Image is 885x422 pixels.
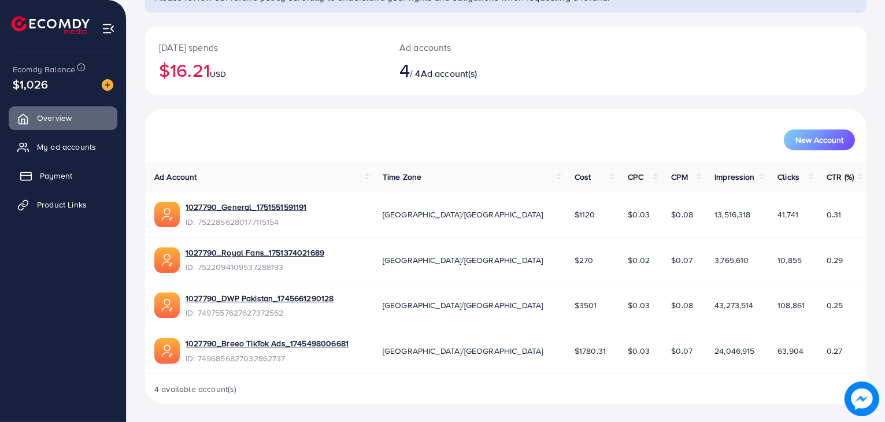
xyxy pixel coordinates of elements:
[186,338,349,349] a: 1027790_Breeo TikTok Ads_1745498006681
[575,345,606,357] span: $1780.31
[827,254,843,266] span: 0.29
[671,254,693,266] span: $0.07
[575,254,594,266] span: $270
[102,79,113,91] img: image
[671,299,693,311] span: $0.08
[186,353,349,364] span: ID: 7496856827032862737
[186,201,307,213] a: 1027790_General_1751551591191
[186,261,324,273] span: ID: 7522094109537288193
[628,209,650,220] span: $0.03
[628,171,643,183] span: CPC
[714,171,755,183] span: Impression
[777,209,798,220] span: 41,741
[795,136,843,144] span: New Account
[777,254,802,266] span: 10,855
[399,40,552,54] p: Ad accounts
[575,209,595,220] span: $1120
[13,64,75,75] span: Ecomdy Balance
[671,171,687,183] span: CPM
[671,345,693,357] span: $0.07
[845,382,879,416] img: image
[784,129,855,150] button: New Account
[827,171,854,183] span: CTR (%)
[628,345,650,357] span: $0.03
[777,299,805,311] span: 108,861
[186,216,307,228] span: ID: 7522856280177115154
[575,299,597,311] span: $3501
[37,112,72,124] span: Overview
[575,171,591,183] span: Cost
[12,16,90,34] img: logo
[210,68,226,80] span: USD
[383,299,543,311] span: [GEOGRAPHIC_DATA]/[GEOGRAPHIC_DATA]
[186,307,334,319] span: ID: 7497557627627372552
[399,57,410,83] span: 4
[159,40,372,54] p: [DATE] spends
[383,345,543,357] span: [GEOGRAPHIC_DATA]/[GEOGRAPHIC_DATA]
[9,135,117,158] a: My ad accounts
[628,254,650,266] span: $0.02
[383,254,543,266] span: [GEOGRAPHIC_DATA]/[GEOGRAPHIC_DATA]
[714,299,754,311] span: 43,273,514
[9,193,117,216] a: Product Links
[383,209,543,220] span: [GEOGRAPHIC_DATA]/[GEOGRAPHIC_DATA]
[714,345,755,357] span: 24,046,915
[154,247,180,273] img: ic-ads-acc.e4c84228.svg
[777,345,803,357] span: 63,904
[421,67,477,80] span: Ad account(s)
[154,202,180,227] img: ic-ads-acc.e4c84228.svg
[714,209,751,220] span: 13,516,318
[102,22,115,35] img: menu
[37,199,87,210] span: Product Links
[154,171,197,183] span: Ad Account
[37,141,96,153] span: My ad accounts
[154,338,180,364] img: ic-ads-acc.e4c84228.svg
[628,299,650,311] span: $0.03
[186,293,334,304] a: 1027790_DWP Pakistan_1745661290128
[186,247,324,258] a: 1027790_Royal Fans_1751374021689
[154,293,180,318] img: ic-ads-acc.e4c84228.svg
[777,171,799,183] span: Clicks
[13,76,48,92] span: $1,026
[671,209,693,220] span: $0.08
[154,383,237,395] span: 4 available account(s)
[827,345,843,357] span: 0.27
[399,59,552,81] h2: / 4
[827,299,843,311] span: 0.25
[159,59,372,81] h2: $16.21
[827,209,842,220] span: 0.31
[40,170,72,182] span: Payment
[714,254,749,266] span: 3,765,610
[383,171,421,183] span: Time Zone
[9,106,117,129] a: Overview
[9,164,117,187] a: Payment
